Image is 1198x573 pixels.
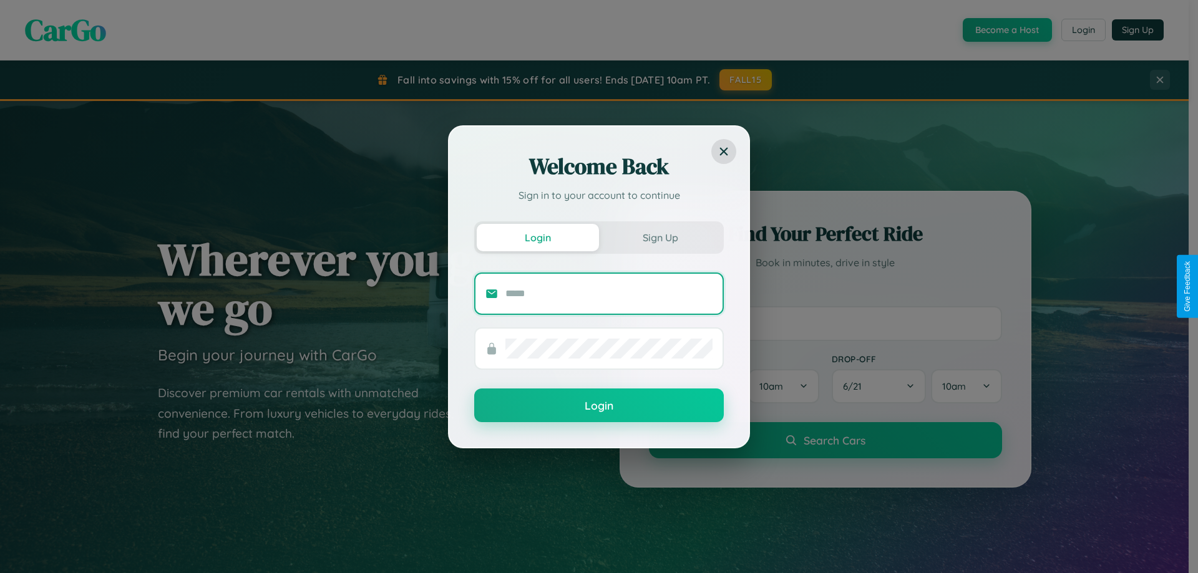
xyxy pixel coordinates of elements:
[474,388,724,422] button: Login
[1183,261,1192,312] div: Give Feedback
[474,188,724,203] p: Sign in to your account to continue
[477,224,599,251] button: Login
[599,224,721,251] button: Sign Up
[474,152,724,181] h2: Welcome Back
